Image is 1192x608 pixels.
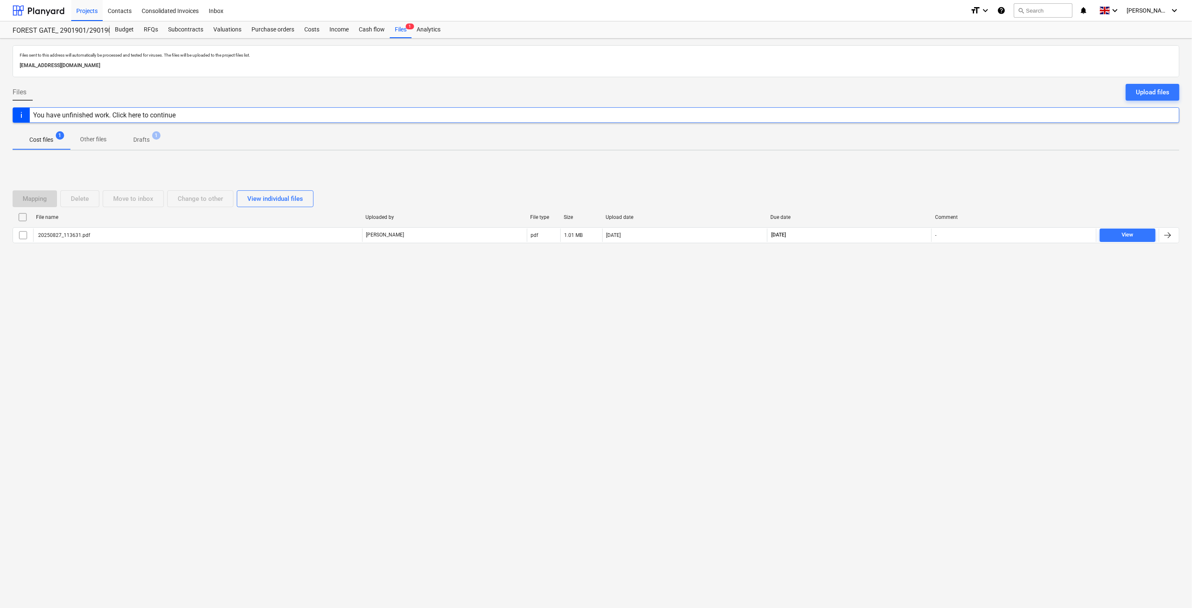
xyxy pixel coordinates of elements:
button: Upload files [1126,84,1179,101]
p: Other files [80,135,106,144]
div: File type [530,214,557,220]
span: [DATE] [771,231,787,239]
div: Uploaded by [365,214,523,220]
p: Files sent to this address will automatically be processed and tested for viruses. The files will... [20,52,1172,58]
a: Valuations [208,21,246,38]
a: RFQs [139,21,163,38]
i: keyboard_arrow_down [980,5,990,16]
p: Drafts [133,135,150,144]
span: 1 [152,131,161,140]
div: FOREST GATE_ 2901901/2901902/2901903 [13,26,100,35]
p: Cost files [29,135,53,144]
a: Subcontracts [163,21,208,38]
button: Search [1014,3,1073,18]
button: View [1100,229,1156,242]
div: You have unfinished work. Click here to continue [33,111,176,119]
iframe: Chat Widget [1150,568,1192,608]
i: notifications [1079,5,1088,16]
a: Costs [299,21,324,38]
div: Upload date [606,214,764,220]
span: Files [13,87,26,97]
i: format_size [970,5,980,16]
span: [PERSON_NAME] [1127,7,1169,14]
i: keyboard_arrow_down [1169,5,1179,16]
a: Files1 [390,21,412,38]
i: Knowledge base [997,5,1005,16]
div: View individual files [247,193,303,204]
div: Size [564,214,599,220]
button: View individual files [237,190,314,207]
span: 1 [56,131,64,140]
span: 1 [406,23,414,29]
div: [DATE] [606,232,621,238]
span: search [1018,7,1024,14]
div: Files [390,21,412,38]
a: Purchase orders [246,21,299,38]
div: - [935,232,936,238]
div: 1.01 MB [564,232,583,238]
a: Budget [110,21,139,38]
a: Analytics [412,21,446,38]
a: Income [324,21,354,38]
div: 20250827_113631.pdf [37,232,90,238]
div: File name [36,214,359,220]
div: Due date [770,214,928,220]
a: Cash flow [354,21,390,38]
div: pdf [531,232,538,238]
div: Comment [935,214,1093,220]
i: keyboard_arrow_down [1110,5,1120,16]
p: [PERSON_NAME] [366,231,404,239]
div: Upload files [1136,87,1169,98]
div: View [1122,230,1134,240]
p: [EMAIL_ADDRESS][DOMAIN_NAME] [20,61,1172,70]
